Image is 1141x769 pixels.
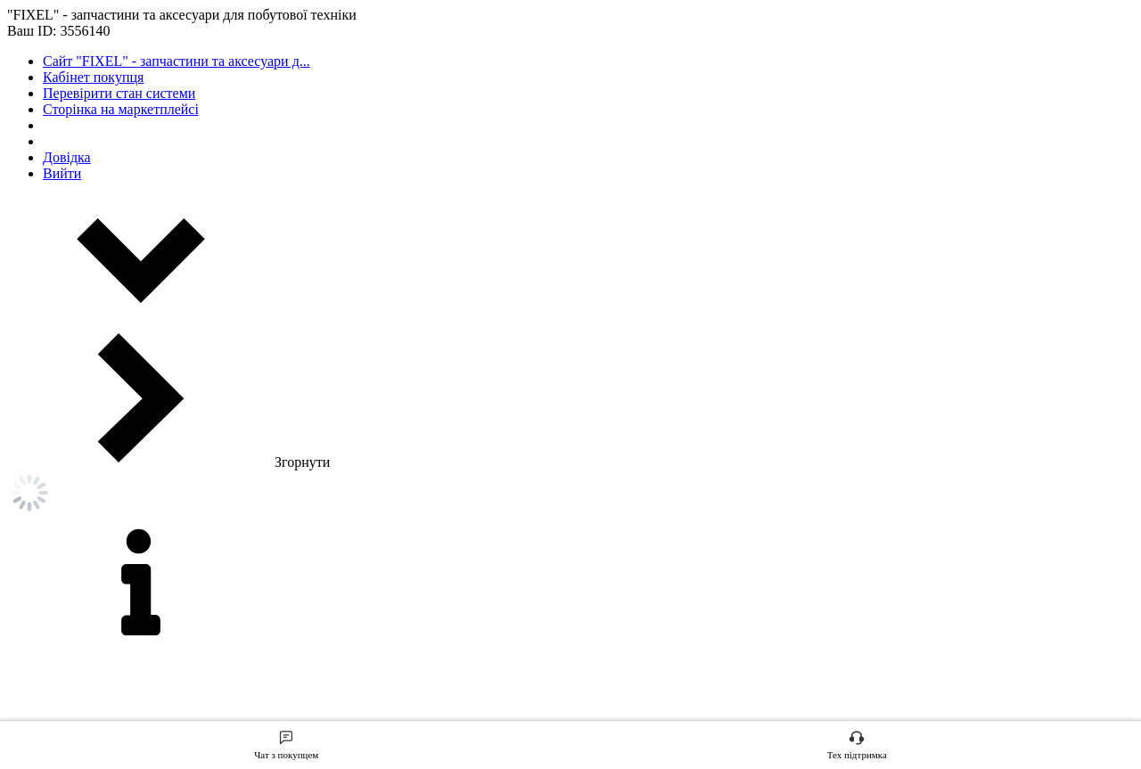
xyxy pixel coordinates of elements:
span: Прийняті [62,210,118,226]
span: Замовлення відправлено [62,311,209,343]
span: Оплачені [62,285,119,301]
span: Аналітика [52,665,113,681]
span: Управління сайтом [52,695,165,727]
span: Каталог ProSale [52,634,148,650]
span: Повідомлення [52,389,138,405]
span: Товари та послуги [52,419,165,435]
span: Замовлення [52,157,126,173]
input: Пошук [9,62,210,94]
span: "FIXEL" - запчастини та аксесуари для побутової техніки [58,11,192,27]
span: 1 [191,449,205,464]
span: Покупці [52,604,100,620]
span: Скасовані [62,260,123,276]
span: Нові [62,185,88,201]
span: Показники роботи компанії [52,480,165,512]
span: 1 [177,449,192,464]
span: Відгуки [52,573,98,589]
span: Панель управління [52,527,165,559]
span: Очікує на відправку [62,352,185,368]
span: [DEMOGRAPHIC_DATA] [52,449,184,465]
div: Ваш ID: 3556140 [58,27,214,43]
span: Виконані [62,235,118,251]
span: Замовлення та повідомлення [52,110,214,143]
